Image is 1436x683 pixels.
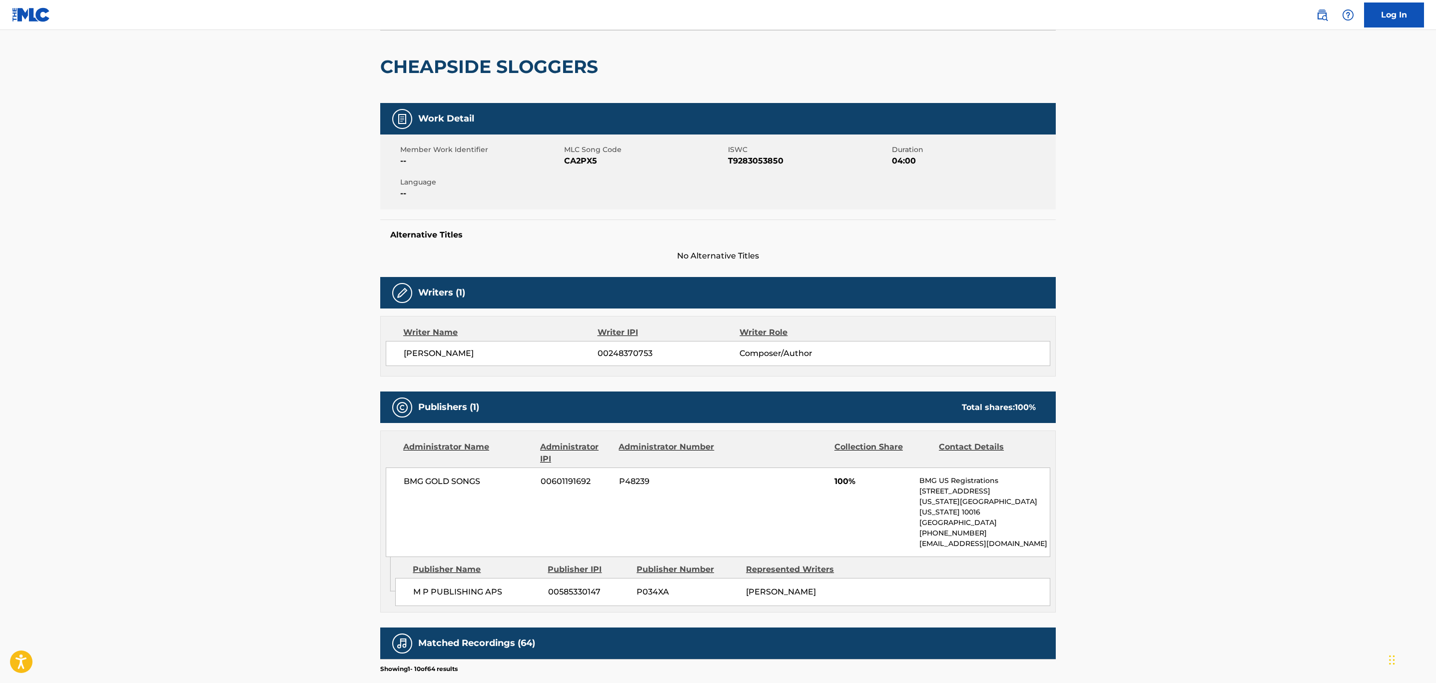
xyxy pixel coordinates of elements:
span: P48239 [619,475,716,487]
span: Duration [892,144,1053,155]
div: Publisher Number [637,563,738,575]
span: 04:00 [892,155,1053,167]
h5: Publishers (1) [418,401,479,413]
span: CA2PX5 [564,155,725,167]
a: Log In [1364,2,1424,27]
img: Publishers [396,401,408,413]
img: help [1342,9,1354,21]
div: Represented Writers [746,563,848,575]
p: [GEOGRAPHIC_DATA] [919,517,1050,528]
span: 100 % [1015,402,1036,412]
div: Contact Details [939,441,1036,465]
h5: Work Detail [418,113,474,124]
span: ISWC [728,144,889,155]
span: Composer/Author [739,347,869,359]
h5: Writers (1) [418,287,465,298]
div: Drag [1389,645,1395,675]
span: 00585330147 [548,586,629,598]
a: Public Search [1312,5,1332,25]
h5: Alternative Titles [390,230,1046,240]
div: Publisher Name [413,563,540,575]
div: Writer Name [403,326,598,338]
img: Work Detail [396,113,408,125]
p: [PHONE_NUMBER] [919,528,1050,538]
p: [STREET_ADDRESS] [919,486,1050,496]
img: Matched Recordings [396,637,408,649]
p: [US_STATE][GEOGRAPHIC_DATA][US_STATE] 10016 [919,496,1050,517]
span: MLC Song Code [564,144,725,155]
div: Writer IPI [598,326,740,338]
span: -- [400,187,562,199]
span: [PERSON_NAME] [404,347,598,359]
span: Language [400,177,562,187]
div: Publisher IPI [548,563,629,575]
span: No Alternative Titles [380,250,1056,262]
img: search [1316,9,1328,21]
span: BMG GOLD SONGS [404,475,533,487]
p: BMG US Registrations [919,475,1050,486]
div: Administrator Number [619,441,716,465]
iframe: Chat Widget [1386,635,1436,683]
div: Administrator IPI [540,441,611,465]
span: -- [400,155,562,167]
div: Writer Role [739,326,869,338]
h2: CHEAPSIDE SLOGGERS [380,55,603,78]
div: Help [1338,5,1358,25]
div: Administrator Name [403,441,533,465]
img: Writers [396,287,408,299]
img: MLC Logo [12,7,50,22]
p: [EMAIL_ADDRESS][DOMAIN_NAME] [919,538,1050,549]
span: [PERSON_NAME] [746,587,816,596]
span: M P PUBLISHING APS [413,586,541,598]
div: Total shares: [962,401,1036,413]
span: Member Work Identifier [400,144,562,155]
p: Showing 1 - 10 of 64 results [380,664,458,673]
span: 00248370753 [598,347,739,359]
h5: Matched Recordings (64) [418,637,535,649]
span: 100% [834,475,912,487]
span: 00601191692 [541,475,612,487]
div: Collection Share [834,441,931,465]
span: P034XA [637,586,738,598]
span: T9283053850 [728,155,889,167]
